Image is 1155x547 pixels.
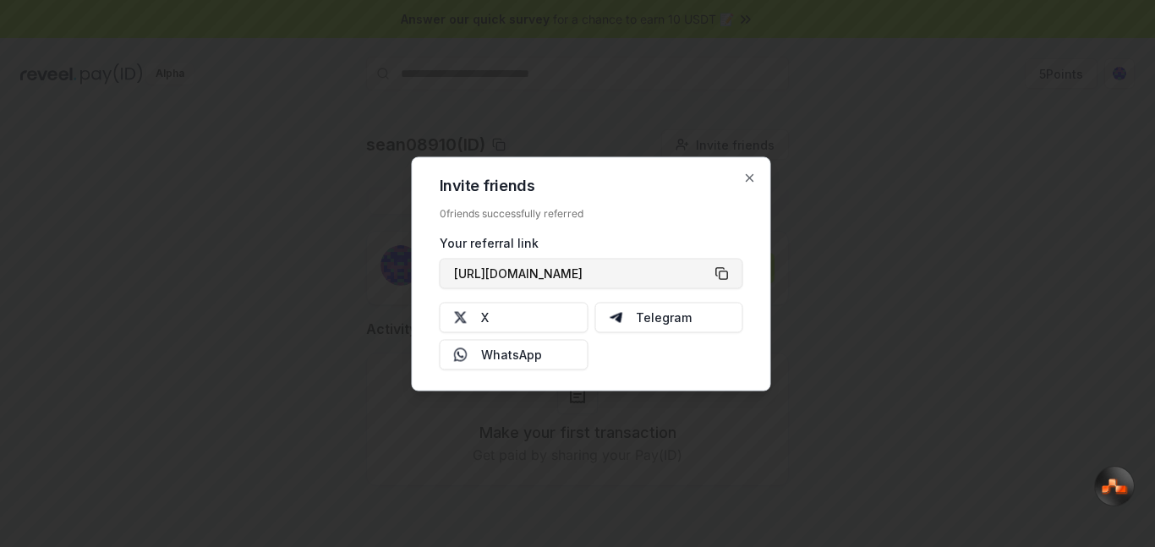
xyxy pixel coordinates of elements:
[440,233,743,251] div: Your referral link
[609,310,622,324] img: Telegram
[454,265,583,282] span: [URL][DOMAIN_NAME]
[440,302,588,332] button: X
[594,302,743,332] button: Telegram
[440,339,588,369] button: WhatsApp
[454,310,468,324] img: X
[440,178,743,193] h2: Invite friends
[440,206,743,220] div: 0 friends successfully referred
[454,347,468,361] img: Whatsapp
[440,258,743,288] button: [URL][DOMAIN_NAME]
